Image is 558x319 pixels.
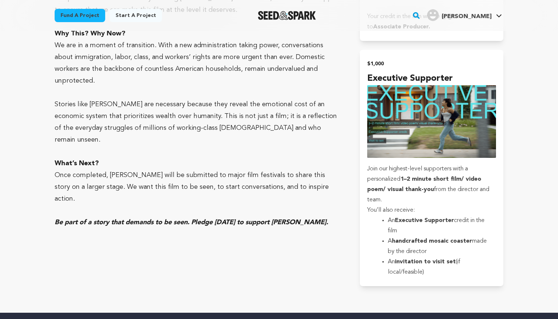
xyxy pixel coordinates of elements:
li: A made by the director [388,236,487,257]
a: Fund a project [55,9,105,22]
img: Seed&Spark Logo Dark Mode [258,11,316,20]
h2: $1,000 [367,59,496,69]
a: Start a project [110,9,162,22]
li: An credit in the film [388,215,487,236]
span: [PERSON_NAME] [442,14,492,20]
p: Join our highest-level supporters with a personalized from the director and team. [367,164,496,205]
a: Drolet T.'s Profile [426,8,503,21]
div: Drolet T.'s Profile [427,9,492,21]
a: Seed&Spark Homepage [258,11,316,20]
strong: Why This? Why Now? [55,30,125,37]
em: Be part of a story that demands to be seen. Pledge [DATE] to support [PERSON_NAME]. [55,219,328,226]
strong: What’s Next? [55,160,99,167]
p: You’ll also receive: [367,205,496,215]
strong: invitation to visit set [395,259,456,265]
strong: 1–2 minute short film/ video poem/ visual thank-you [367,176,481,193]
span: Once completed, [PERSON_NAME] will be submitted to major film festivals to share this story on a ... [55,172,329,202]
span: Stories like [PERSON_NAME] are necessary because they reveal the emotional cost of an economic sy... [55,101,337,143]
strong: handcrafted mosaic coaster [392,238,472,244]
strong: Executive Supporter [395,218,454,223]
span: We are in a moment of transition. With a new administration taking power, conversations about imm... [55,42,325,84]
li: An (if local/feasible) [388,257,487,277]
img: user.png [427,9,439,21]
h4: Executive Supporter [367,72,496,85]
span: Drolet T.'s Profile [426,8,503,23]
img: incentive [367,85,496,157]
button: $1,000 Executive Supporter incentive Join our highest-level supporters with a personalized1–2 min... [360,50,503,286]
